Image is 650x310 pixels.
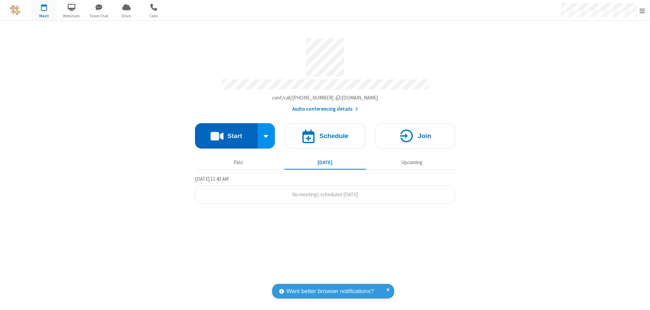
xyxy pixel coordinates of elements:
[285,123,365,149] button: Schedule
[227,133,242,139] h4: Start
[284,156,366,169] button: [DATE]
[195,123,258,149] button: Start
[195,176,229,182] span: [DATE] 11:43 AM
[319,133,348,139] h4: Schedule
[195,175,455,204] section: Today's Meetings
[258,123,275,149] div: Start conference options
[59,13,84,19] span: Webinars
[375,123,455,149] button: Join
[633,292,645,305] iframe: Chat
[286,287,374,296] span: Want better browser notifications?
[418,133,431,139] h4: Join
[31,13,57,19] span: Meet
[272,94,378,102] button: Copy my meeting room linkCopy my meeting room link
[292,191,358,198] span: No meetings scheduled [DATE]
[10,5,20,15] img: QA Selenium DO NOT DELETE OR CHANGE
[141,13,167,19] span: Calls
[292,105,358,113] button: Audio conferencing details
[272,94,378,101] span: Copy my meeting room link
[195,34,455,113] section: Account details
[198,156,279,169] button: Past
[371,156,453,169] button: Upcoming
[114,13,139,19] span: Drive
[86,13,112,19] span: Team Chat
